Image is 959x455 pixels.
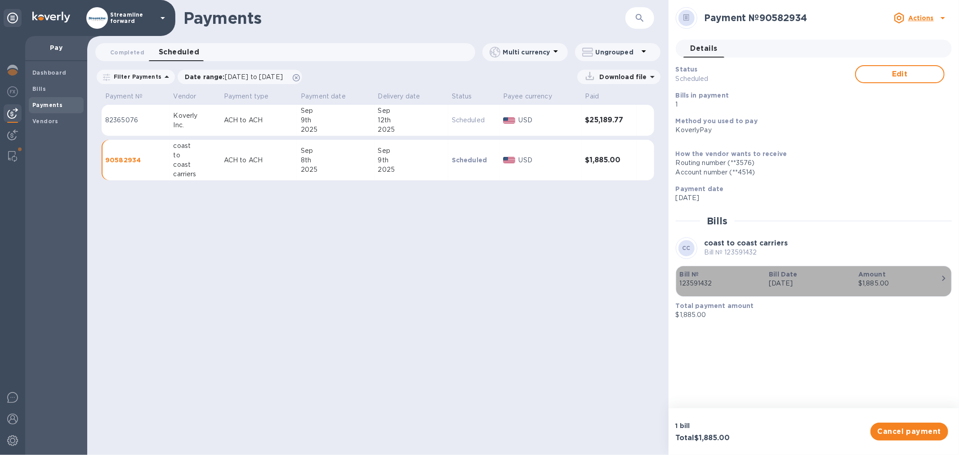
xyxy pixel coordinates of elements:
[225,73,283,80] span: [DATE] to [DATE]
[769,279,851,288] p: [DATE]
[32,85,46,92] b: Bills
[32,12,70,22] img: Logo
[378,125,445,134] div: 2025
[110,48,144,57] span: Completed
[676,92,729,99] b: Bills in payment
[185,72,287,81] p: Date range :
[680,271,699,278] b: Bill №
[676,125,945,135] div: KoverlyPay
[452,92,472,101] p: Status
[676,150,787,157] b: How the vendor wants to receive
[676,434,810,442] h3: Total $1,885.00
[682,245,691,251] b: CC
[676,193,945,203] p: [DATE]
[378,92,420,101] p: Delivery date
[676,74,855,84] p: Scheduled
[691,42,718,55] span: Details
[378,156,445,165] div: 9th
[585,116,633,125] h3: $25,189.77
[105,92,143,101] p: Payment №
[378,165,445,174] div: 2025
[676,421,810,430] p: 1 bill
[32,102,62,108] b: Payments
[224,92,281,101] span: Payment type
[174,160,217,170] div: coast
[452,116,496,125] p: Scheduled
[178,70,302,84] div: Date range:[DATE] to [DATE]
[676,310,945,320] p: $1,885.00
[301,156,370,165] div: 8th
[863,69,937,80] span: Edit
[585,92,611,101] span: Paid
[174,92,196,101] p: Vendor
[105,116,166,125] p: 82365076
[878,426,941,437] span: Cancel payment
[174,111,217,120] div: Koverly
[503,117,515,124] img: USD
[301,92,357,101] span: Payment date
[105,156,166,165] p: 90582934
[32,43,80,52] p: Pay
[32,69,67,76] b: Dashboard
[110,73,161,80] p: Filter Payments
[676,117,758,125] b: Method you used to pay
[707,215,727,227] h2: Bills
[301,106,370,116] div: Sep
[676,266,952,297] button: Bill №123591432Bill Date[DATE]Amount$1,885.00
[908,14,934,22] u: Actions
[705,239,788,247] b: coast to coast carriers
[676,168,945,177] div: Account number (**4514)
[174,170,217,179] div: carriers
[585,156,633,165] h3: $1,885.00
[378,106,445,116] div: Sep
[452,92,484,101] span: Status
[378,116,445,125] div: 12th
[503,92,564,101] span: Payee currency
[174,92,208,101] span: Vendor
[596,72,647,81] p: Download file
[503,157,515,163] img: USD
[301,116,370,125] div: 9th
[224,116,294,125] p: ACH to ACH
[705,12,890,23] h2: Payment № 90582934
[32,118,58,125] b: Vendors
[858,271,886,278] b: Amount
[105,92,154,101] span: Payment №
[503,92,552,101] p: Payee currency
[110,12,155,24] p: Streamline forward
[174,141,217,151] div: coast
[7,86,18,97] img: Foreign exchange
[705,248,788,257] p: Bill № 123591432
[596,48,638,57] p: Ungrouped
[378,146,445,156] div: Sep
[676,66,698,73] b: Status
[676,158,945,168] div: Routing number (**3576)
[855,65,945,83] button: Edit
[452,156,496,165] p: Scheduled
[680,279,762,288] p: 123591432
[224,156,294,165] p: ACH to ACH
[4,9,22,27] div: Unpin categories
[174,120,217,130] div: Inc.
[378,92,432,101] span: Delivery date
[858,279,941,288] div: $1,885.00
[301,146,370,156] div: Sep
[301,125,370,134] div: 2025
[301,165,370,174] div: 2025
[519,156,578,165] p: USD
[676,302,754,309] b: Total payment amount
[301,92,346,101] p: Payment date
[676,100,945,109] p: 1
[224,92,269,101] p: Payment type
[174,151,217,160] div: to
[585,92,599,101] p: Paid
[676,185,724,192] b: Payment date
[183,9,560,27] h1: Payments
[519,116,578,125] p: USD
[870,423,948,441] button: Cancel payment
[159,46,199,58] span: Scheduled
[769,271,797,278] b: Bill Date
[503,48,550,57] p: Multi currency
